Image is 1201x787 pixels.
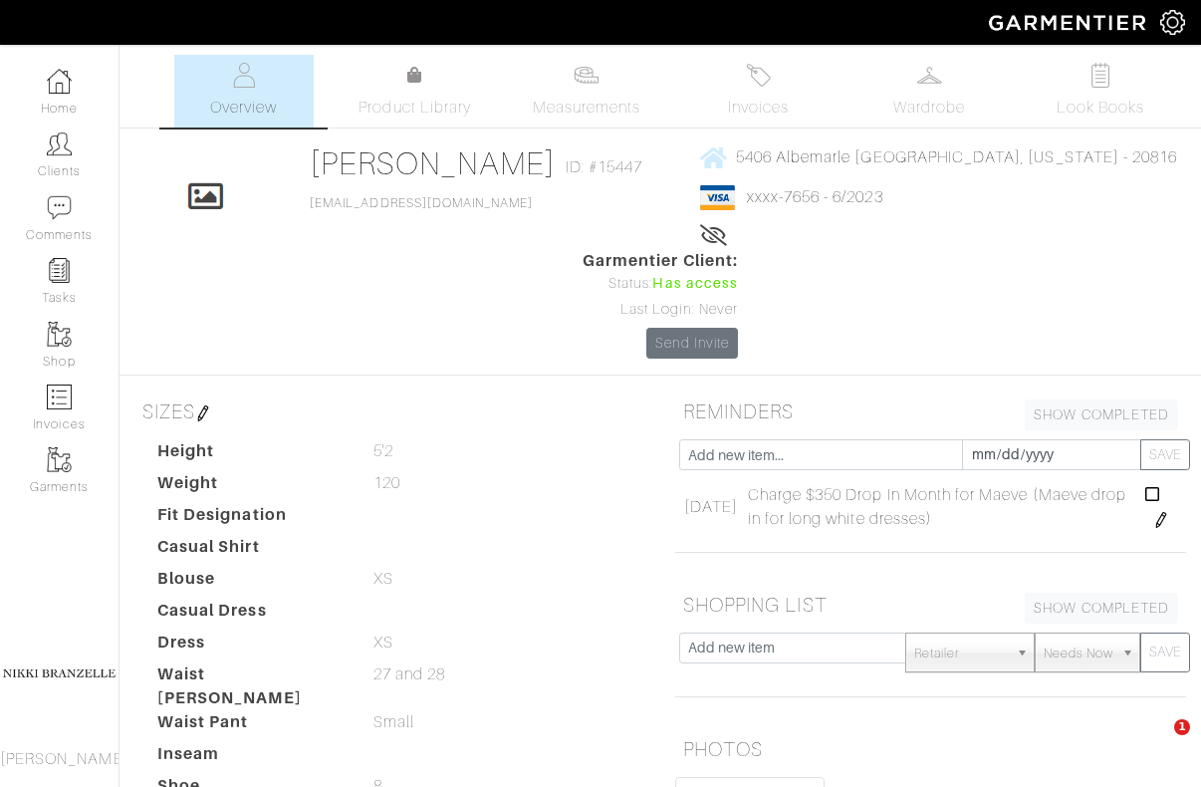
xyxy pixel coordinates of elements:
[47,131,72,156] img: clients-icon-6bae9207a08558b7cb47a8932f037763ab4055f8c8b6bfacd5dc20c3e0201464.png
[859,55,999,128] a: Wardrobe
[1140,439,1190,470] button: SAVE
[684,495,738,519] span: [DATE]
[1031,55,1170,128] a: Look Books
[47,69,72,94] img: dashboard-icon-dbcd8f5a0b271acd01030246c82b418ddd0df26cd7fceb0bd07c9910d44c42f6.png
[346,64,485,120] a: Product Library
[142,631,359,662] dt: Dress
[688,55,828,128] a: Invoices
[566,155,643,179] span: ID: #15447
[231,63,256,88] img: basicinfo-40fd8af6dae0f16599ec9e87c0ef1c0a1fdea2edbe929e3d69a839185d80c458.svg
[310,196,533,210] a: [EMAIL_ADDRESS][DOMAIN_NAME]
[914,634,1008,673] span: Retailer
[748,483,1136,531] span: Charge $350 Drop In Month for Maeve (Maeve drop in for long white dresses)
[652,273,738,295] span: Has access
[1025,399,1178,430] a: SHOW COMPLETED
[1140,633,1190,672] button: SAVE
[1174,719,1190,735] span: 1
[1057,96,1145,120] span: Look Books
[1044,634,1113,673] span: Needs Now
[142,662,359,710] dt: Waist [PERSON_NAME]
[373,567,393,591] span: XS
[747,188,883,206] a: xxxx-7656 - 6/2023
[210,96,277,120] span: Overview
[359,96,471,120] span: Product Library
[679,439,963,470] input: Add new item...
[142,535,359,567] dt: Casual Shirt
[1133,719,1181,767] iframe: Intercom live chat
[736,148,1178,166] span: 5406 Albemarle [GEOGRAPHIC_DATA], [US_STATE] - 20816
[373,662,445,686] span: 27 and 28
[142,503,359,535] dt: Fit Designation
[675,585,1186,625] h5: SHOPPING LIST
[142,567,359,599] dt: Blouse
[310,145,556,181] a: [PERSON_NAME]
[373,631,393,655] span: XS
[47,385,72,409] img: orders-icon-0abe47150d42831381b5fb84f609e132dff9fe21cb692f30cb5eec754e2cba89.png
[1088,63,1113,88] img: todo-9ac3debb85659649dc8f770b8b6100bb5dab4b48dedcbae339e5042a72dfd3cc.svg
[700,144,1178,169] a: 5406 Albemarle [GEOGRAPHIC_DATA], [US_STATE] - 20816
[675,392,1186,431] h5: REMINDERS
[142,471,359,503] dt: Weight
[142,710,359,742] dt: Waist Pant
[917,63,942,88] img: wardrobe-487a4870c1b7c33e795ec22d11cfc2ed9d08956e64fb3008fe2437562e282088.svg
[1153,512,1169,528] img: pen-cf24a1663064a2ec1b9c1bd2387e9de7a2fa800b781884d57f21acf72779bad2.png
[679,633,906,663] input: Add new item
[134,392,645,431] h5: SIZES
[142,599,359,631] dt: Casual Dress
[700,185,735,210] img: visa-934b35602734be37eb7d5d7e5dbcd2044c359bf20a24dc3361ca3fa54326a8a7.png
[533,96,641,120] span: Measurements
[47,447,72,472] img: garments-icon-b7da505a4dc4fd61783c78ac3ca0ef83fa9d6f193b1c9dc38574b1d14d53ca28.png
[574,63,599,88] img: measurements-466bbee1fd09ba9460f595b01e5d73f9e2bff037440d3c8f018324cb6cdf7a4a.svg
[373,710,414,734] span: Small
[142,439,359,471] dt: Height
[373,439,393,463] span: 5'2
[1025,593,1178,624] a: SHOW COMPLETED
[646,328,738,359] a: Send Invite
[746,63,771,88] img: orders-27d20c2124de7fd6de4e0e44c1d41de31381a507db9b33961299e4e07d508b8c.svg
[47,322,72,347] img: garments-icon-b7da505a4dc4fd61783c78ac3ca0ef83fa9d6f193b1c9dc38574b1d14d53ca28.png
[583,273,738,295] div: Status:
[893,96,965,120] span: Wardrobe
[1160,10,1185,35] img: gear-icon-white-bd11855cb880d31180b6d7d6211b90ccbf57a29d726f0c71d8c61bd08dd39cc2.png
[583,249,738,273] span: Garmentier Client:
[142,742,359,774] dt: Inseam
[517,55,657,128] a: Measurements
[174,55,314,128] a: Overview
[728,96,789,120] span: Invoices
[47,195,72,220] img: comment-icon-a0a6a9ef722e966f86d9cbdc48e553b5cf19dbc54f86b18d962a5391bc8f6eb6.png
[373,471,400,495] span: 120
[979,5,1160,40] img: garmentier-logo-header-white-b43fb05a5012e4ada735d5af1a66efaba907eab6374d6393d1fbf88cb4ef424d.png
[583,299,738,321] div: Last Login: Never
[195,405,211,421] img: pen-cf24a1663064a2ec1b9c1bd2387e9de7a2fa800b781884d57f21acf72779bad2.png
[675,729,1186,769] h5: PHOTOS
[47,258,72,283] img: reminder-icon-8004d30b9f0a5d33ae49ab947aed9ed385cf756f9e5892f1edd6e32f2345188e.png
